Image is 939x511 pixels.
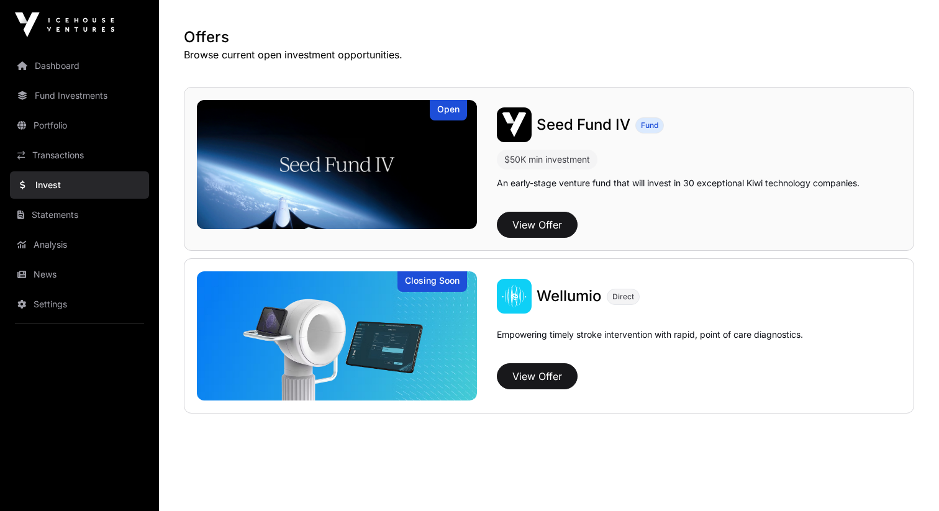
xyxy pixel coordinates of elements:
a: Statements [10,201,149,228]
p: Browse current open investment opportunities. [184,47,914,62]
div: $50K min investment [497,150,597,170]
img: Wellumio [497,279,532,314]
div: Closing Soon [397,271,467,292]
a: WellumioClosing Soon [197,271,477,400]
span: Direct [612,292,634,302]
a: Portfolio [10,112,149,139]
a: Analysis [10,231,149,258]
div: Open [430,100,467,120]
img: Seed Fund IV [197,100,477,229]
a: Wellumio [537,286,602,306]
a: Seed Fund IVOpen [197,100,477,229]
button: View Offer [497,212,578,238]
button: View Offer [497,363,578,389]
span: Seed Fund IV [537,115,630,133]
p: An early-stage venture fund that will invest in 30 exceptional Kiwi technology companies. [497,177,860,189]
a: Dashboard [10,52,149,79]
img: Icehouse Ventures Logo [15,12,114,37]
a: Seed Fund IV [537,115,630,135]
img: Wellumio [197,271,477,400]
span: Wellumio [537,287,602,305]
a: News [10,261,149,288]
span: Fund [641,120,658,130]
a: Invest [10,171,149,199]
a: Settings [10,291,149,318]
p: Empowering timely stroke intervention with rapid, point of care diagnostics. [497,328,803,358]
div: $50K min investment [504,152,590,167]
img: Seed Fund IV [497,107,532,142]
iframe: Chat Widget [877,451,939,511]
a: Transactions [10,142,149,169]
h1: Offers [184,27,914,47]
a: Fund Investments [10,82,149,109]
